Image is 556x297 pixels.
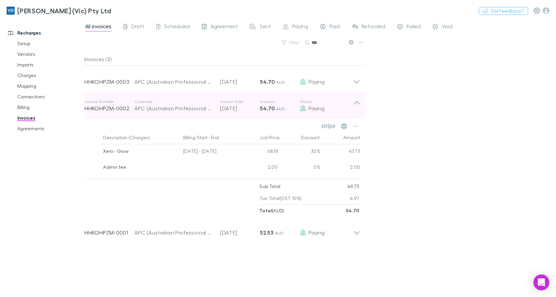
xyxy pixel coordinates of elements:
[442,23,453,32] span: Void
[259,180,280,192] p: Sub Total
[533,274,549,290] div: Open Intercom Messenger
[11,49,88,59] a: Vendors
[11,113,88,123] a: Invoices
[278,39,304,47] button: Filter
[407,23,421,32] span: Failed
[362,23,385,32] span: Refunded
[350,192,359,204] p: 4.97
[11,91,88,102] a: Connections
[309,78,325,85] span: Paying
[309,105,325,111] span: Paying
[260,23,271,32] span: Sent
[11,59,88,70] a: Imports
[84,78,134,86] p: HHKOHPZM-0003
[240,144,280,160] div: 68.18
[260,229,273,236] strong: 52.53
[259,205,284,217] p: ( AUD )
[260,78,275,85] strong: 54.70
[181,144,240,160] div: [DATE] - [DATE]
[131,23,144,32] span: Draft
[280,144,320,160] div: 30%
[11,123,88,134] a: Agreements
[84,99,134,104] p: Invoice Number
[164,23,190,32] span: Scheduled
[259,208,272,213] strong: Total
[220,78,260,86] p: [DATE]
[11,38,88,49] a: Setup
[320,160,360,176] div: 2.00
[330,23,340,32] span: Paid
[280,160,320,176] div: 0%
[240,160,280,176] div: 2.00
[17,7,111,15] h3: [PERSON_NAME] (Vic) Pty Ltd
[220,99,260,104] p: Invoice Date
[134,104,213,112] div: APC (Australian Professional Contracting) Pty Ltd
[259,192,302,204] p: Tax Total (GST 10%)
[346,208,359,213] strong: 54.70
[3,3,115,19] a: [PERSON_NAME] (Vic) Pty Ltd
[134,78,213,86] div: APC (Australian Professional Contracting) Pty Ltd
[11,102,88,113] a: Billing
[300,99,353,104] p: Status
[11,81,88,91] a: Mapping
[79,217,365,243] div: HHKOHPZM-0001APC (Australian Professional Contracting) Pty Ltd[DATE]52.53 AUDPaying
[320,144,360,160] div: 47.73
[134,99,213,104] p: Customer
[309,229,325,236] span: Paying
[84,229,134,237] p: HHKOHPZM-0001
[260,99,300,104] p: Amount
[479,7,528,15] button: Got Feedback?
[103,160,178,174] div: Admin fee
[220,104,260,112] p: [DATE]
[260,105,275,112] strong: 54.70
[103,144,178,158] div: Xero - Grow
[79,92,365,119] div: Invoice NumberHHKOHPZM-0002CustomerAPC (Australian Professional Contracting) Pty LtdInvoice Date[...
[85,23,111,32] span: All invoices
[134,229,213,237] div: APC (Australian Professional Contracting) Pty Ltd
[276,106,285,111] span: AUD
[220,229,260,237] p: [DATE]
[11,70,88,81] a: Charges
[276,80,285,85] span: AUD
[7,7,15,15] img: William Buck (Vic) Pty Ltd's Logo
[84,104,134,112] p: HHKOHPZM-0002
[210,23,238,32] span: Agreement
[347,180,359,192] p: 49.73
[79,66,365,92] div: HHKOHPZM-0003APC (Australian Professional Contracting) Pty Ltd[DATE]54.70 AUDPaying
[292,23,308,32] span: Paying
[1,28,88,38] a: Recharges
[275,231,284,236] span: AUD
